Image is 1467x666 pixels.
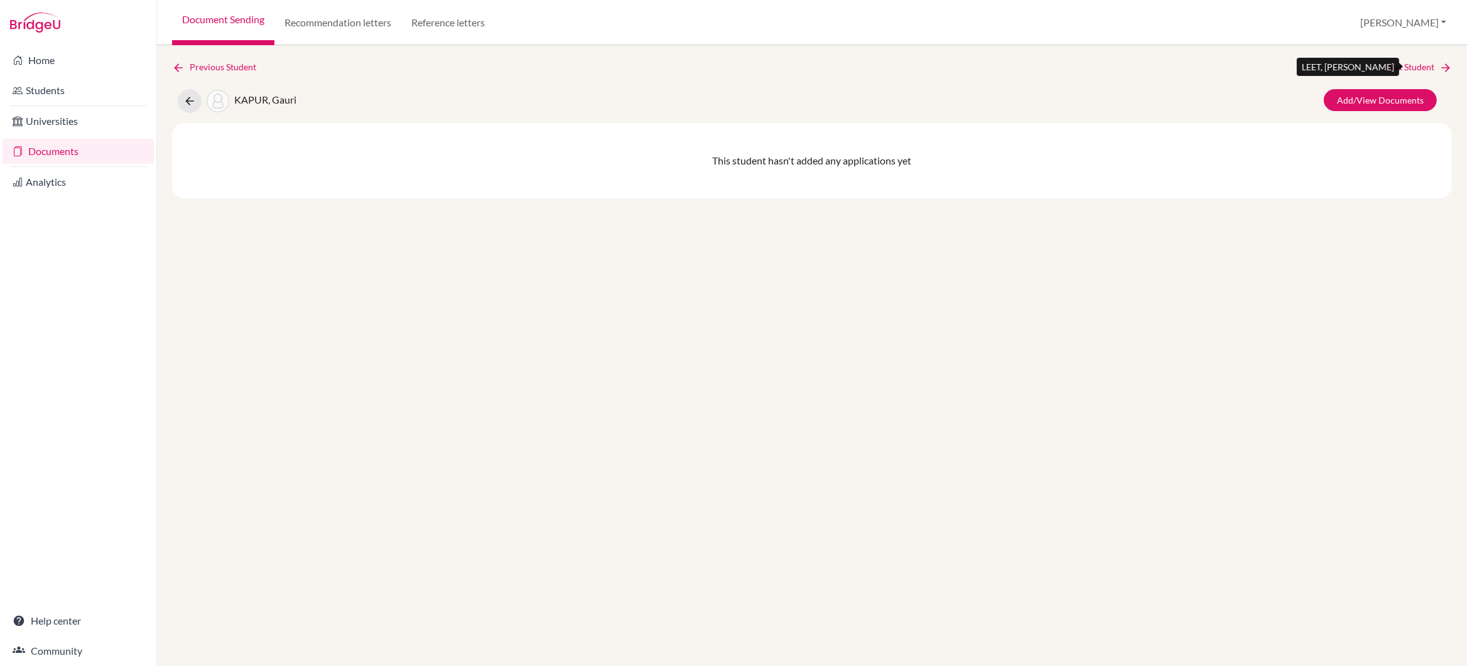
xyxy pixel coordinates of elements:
a: Students [3,78,154,103]
a: Community [3,638,154,663]
a: Documents [3,139,154,164]
div: LEET, [PERSON_NAME] [1297,58,1399,76]
a: Analytics [3,169,154,195]
a: Universities [3,109,154,134]
a: Previous Student [172,60,266,74]
div: This student hasn't added any applications yet [172,123,1452,198]
span: KAPUR, Gauri [234,94,296,105]
a: Home [3,48,154,73]
img: Bridge-U [10,13,60,33]
button: [PERSON_NAME] [1355,11,1452,35]
a: Help center [3,608,154,633]
a: Add/View Documents [1324,89,1437,111]
a: Next Student [1383,60,1452,74]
